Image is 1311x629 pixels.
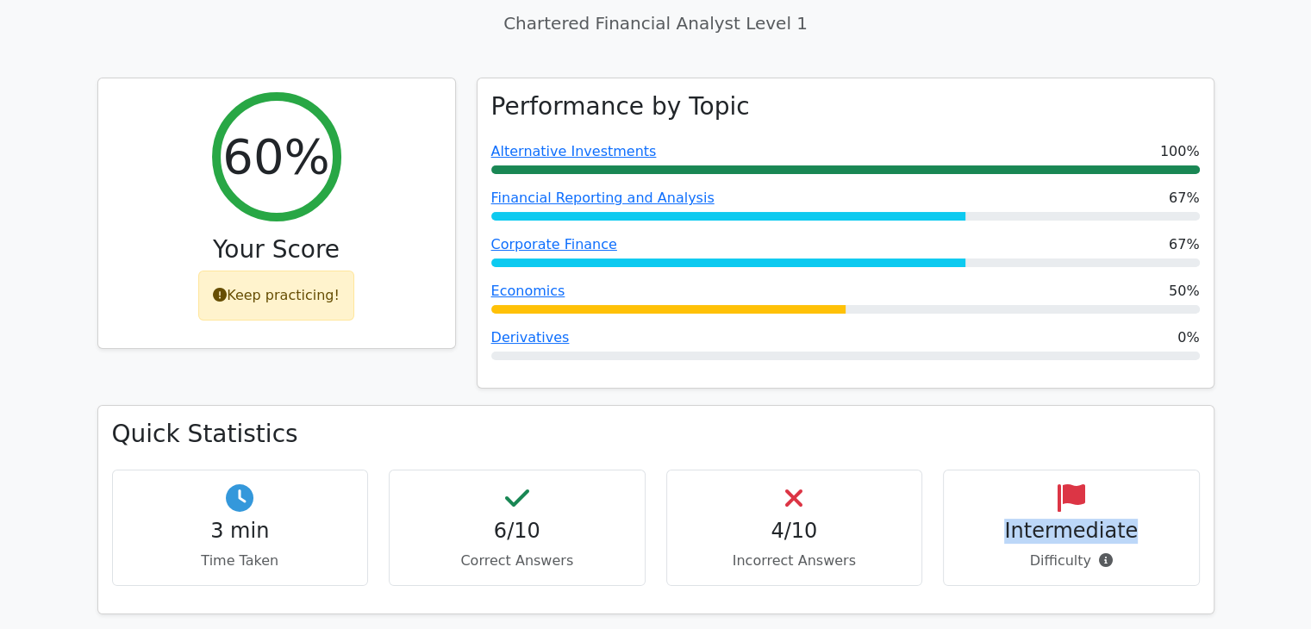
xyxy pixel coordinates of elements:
[222,128,329,185] h2: 60%
[491,236,617,252] a: Corporate Finance
[403,519,631,544] h4: 6/10
[1177,327,1199,348] span: 0%
[1169,188,1200,209] span: 67%
[491,190,715,206] a: Financial Reporting and Analysis
[198,271,354,321] div: Keep practicing!
[491,329,570,346] a: Derivatives
[681,551,908,571] p: Incorrect Answers
[1169,234,1200,255] span: 67%
[491,143,657,159] a: Alternative Investments
[112,420,1200,449] h3: Quick Statistics
[97,10,1214,36] p: Chartered Financial Analyst Level 1
[1169,281,1200,302] span: 50%
[112,235,441,265] h3: Your Score
[403,551,631,571] p: Correct Answers
[958,519,1185,544] h4: Intermediate
[491,92,750,121] h3: Performance by Topic
[127,519,354,544] h4: 3 min
[491,283,565,299] a: Economics
[681,519,908,544] h4: 4/10
[1160,141,1200,162] span: 100%
[958,551,1185,571] p: Difficulty
[127,551,354,571] p: Time Taken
